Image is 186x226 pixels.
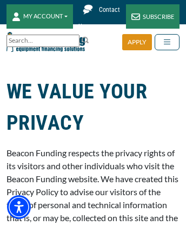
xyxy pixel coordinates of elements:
[6,76,180,138] h1: WE VALUE YOUR PRIVACY
[68,37,77,45] a: Clear search text
[6,4,73,29] button: MY ACCOUNT
[81,36,90,44] img: Search
[6,35,79,47] input: Search
[126,4,180,29] a: SUBSCRIBE
[78,6,120,30] span: Contact Us
[7,195,31,219] div: Accessibility Menu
